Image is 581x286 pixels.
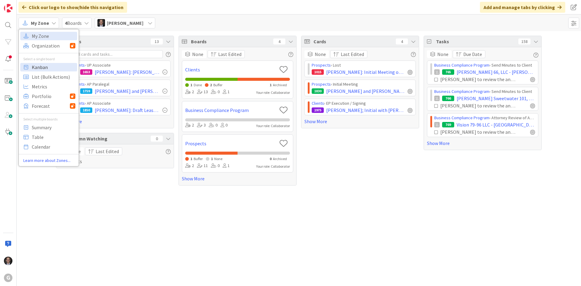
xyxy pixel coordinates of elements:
[20,63,77,71] a: Kanban
[518,38,530,44] div: 158
[208,50,245,58] button: Last Edited
[182,175,293,182] a: Show More
[436,38,515,45] span: Tasks
[107,19,143,27] span: [PERSON_NAME]
[326,68,405,76] span: [PERSON_NAME]: Initial Meeting on TBD with [PERSON_NAME]
[434,88,535,95] div: › Send Minutes to Client
[72,100,167,107] div: › AP Associate
[65,19,82,27] span: Boards
[197,89,208,95] div: 13
[32,31,75,41] span: My Zone
[32,123,75,132] span: Summary
[312,88,324,94] div: 1830
[32,63,75,72] span: Kanban
[256,164,290,169] div: Your role: Collaborator
[19,117,79,122] div: Select multiple boards
[194,83,202,87] span: Done
[270,156,271,161] span: 0
[95,68,160,76] span: [PERSON_NAME]: [PERSON_NAME] Overview and Spreadsheet Update
[191,38,270,45] span: Boards
[440,76,517,83] div: [PERSON_NAME] to review the annual minutes
[312,62,412,68] div: › Lost
[434,62,489,68] a: Business Compliance Program
[434,89,489,94] a: Business Compliance Program
[453,50,485,58] button: Due Date
[480,2,565,13] div: Add and manage tabs by clicking
[223,89,230,95] div: 1
[223,163,230,169] div: 1
[312,81,412,87] div: › Initial Meeting
[20,123,77,132] a: Summary
[151,38,163,44] div: 13
[315,51,326,58] span: None
[434,115,489,120] a: Business Compliance Program
[218,51,241,58] span: Last Edited
[185,163,194,169] div: 2
[273,83,287,87] span: Archived
[32,72,75,81] span: List (Bulk Actions)
[97,19,105,27] img: JT
[32,82,75,91] span: Metrics
[32,133,75,142] span: Table
[442,96,454,101] div: 766
[20,82,77,91] a: Metrics
[434,115,535,121] div: › Attorney Review of Annual Minutes
[270,83,271,87] span: 1
[72,81,167,87] div: › AP Paralegal
[197,122,206,129] div: 3
[209,122,218,129] div: 0
[457,68,535,76] span: [PERSON_NAME] 66, LLC - [PERSON_NAME]
[437,51,448,58] span: None
[221,122,228,129] div: 0
[95,87,160,95] span: [PERSON_NAME] and [PERSON_NAME]: Initial Meeting on 3/3 w/ [PERSON_NAME]: Teams w/ [PERSON_NAME] ...
[72,62,167,68] div: › UP Associate
[95,107,160,114] span: [PERSON_NAME]: Draft Leases [PERSON_NAME]
[442,122,454,127] div: 769
[85,147,122,155] button: Last Edited
[210,83,212,87] span: 2
[96,148,119,155] span: Last Edited
[211,163,220,169] div: 0
[80,69,92,75] div: 1653
[463,51,482,58] span: Due Date
[80,88,92,94] div: 1759
[185,140,277,147] a: Prospects
[273,156,287,161] span: Archived
[211,156,213,161] span: 1
[304,118,416,125] a: Show More
[185,66,277,73] a: Clients
[190,156,192,161] span: 1
[18,2,127,13] div: Click our logo to show/hide this navigation
[341,51,364,58] span: Last Edited
[440,102,517,109] div: [PERSON_NAME] to review the annual minutes
[32,101,70,110] span: Forecast
[326,107,405,114] span: [PERSON_NAME]; Initial with [PERSON_NAME] on 6/10; Design Meeting 6/10; Draft Review: 6/23; Signi...
[151,136,163,142] div: 0
[213,83,222,87] span: Buffer
[211,89,220,95] div: 0
[457,121,535,128] span: Vision 79-96 LLC - [GEOGRAPHIC_DATA][PERSON_NAME] and [PERSON_NAME]
[312,100,412,107] div: › EP Execution / Signing
[32,142,75,151] span: Calendar
[59,50,163,58] input: Search all cards and tasks...
[214,156,222,161] span: None
[32,41,70,50] span: Organization
[185,122,194,129] div: 2
[20,102,77,110] a: Forecast
[256,123,290,129] div: Your role: Collaborator
[330,50,367,58] button: Last Edited
[326,87,405,95] span: [PERSON_NAME] and [PERSON_NAME]: Initial Meeting on 5/9 with [PERSON_NAME]
[427,140,538,147] a: Show More
[197,163,208,169] div: 11
[4,257,12,265] img: JT
[20,92,77,100] a: Portfolio
[20,32,77,40] a: My Zone
[313,38,393,45] span: Cards
[312,107,324,113] div: 1975
[59,147,171,165] div: No Results
[312,69,324,75] div: 1015
[194,156,203,161] span: Buffer
[442,69,454,75] div: 765
[68,135,148,142] span: Column Watching
[312,100,324,106] a: Clients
